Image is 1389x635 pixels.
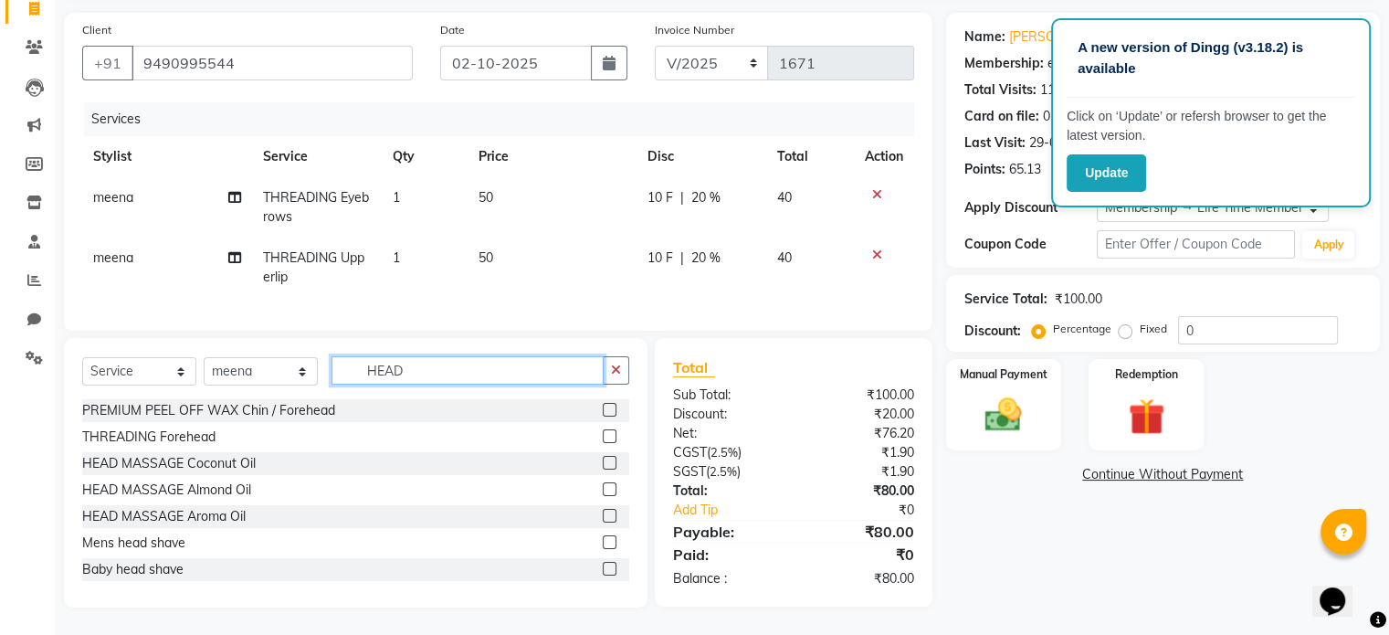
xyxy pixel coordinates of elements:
[479,189,493,206] span: 50
[252,136,382,177] th: Service
[647,249,673,268] span: 10 F
[691,188,721,207] span: 20 %
[1029,133,1099,153] div: 29-09-2025
[82,136,252,177] th: Stylist
[1067,107,1355,145] p: Click on ‘Update’ or refersh browser to get the latest version.
[794,462,928,482] div: ₹1.90
[673,358,715,377] span: Total
[82,46,133,80] button: +91
[468,136,637,177] th: Price
[964,290,1047,309] div: Service Total:
[964,133,1026,153] div: Last Visit:
[794,521,928,543] div: ₹80.00
[82,481,251,500] div: HEAD MASSAGE Almond Oil
[393,189,400,206] span: 1
[331,356,604,385] input: Search or Scan
[964,160,1005,179] div: Points:
[1117,394,1176,439] img: _gift.svg
[659,521,794,543] div: Payable:
[1115,366,1178,383] label: Redemption
[659,482,794,501] div: Total:
[82,401,335,420] div: PREMIUM PEEL OFF WAX Chin / Forehead
[673,463,706,480] span: SGST
[659,386,794,405] div: Sub Total:
[93,249,133,266] span: meena
[1067,154,1146,192] button: Update
[973,394,1033,436] img: _cash.svg
[1009,160,1041,179] div: 65.13
[82,428,216,447] div: THREADING Forehead
[659,443,794,462] div: ( )
[440,22,465,38] label: Date
[1040,80,1055,100] div: 11
[1078,37,1344,79] p: A new version of Dingg (v3.18.2) is available
[680,188,684,207] span: |
[794,569,928,588] div: ₹80.00
[263,249,364,285] span: THREADING Upperlip
[637,136,766,177] th: Disc
[777,249,792,266] span: 40
[82,507,246,526] div: HEAD MASSAGE Aroma Oil
[950,465,1376,484] a: Continue Without Payment
[1047,54,1145,73] div: end on 09[DATE]
[1097,230,1296,259] input: Enter Offer / Coupon Code
[659,544,794,566] div: Paid:
[655,22,734,38] label: Invoice Number
[479,249,493,266] span: 50
[393,249,400,266] span: 1
[673,444,707,460] span: CGST
[964,27,1005,47] div: Name:
[680,249,684,268] span: |
[766,136,854,177] th: Total
[1140,321,1167,337] label: Fixed
[82,22,111,38] label: Client
[647,188,673,207] span: 10 F
[1312,562,1371,617] iframe: chat widget
[794,482,928,501] div: ₹80.00
[1043,107,1050,126] div: 0
[382,136,468,177] th: Qty
[659,405,794,424] div: Discount:
[960,366,1047,383] label: Manual Payment
[659,501,816,520] a: Add Tip
[794,405,928,424] div: ₹20.00
[794,544,928,566] div: ₹0
[93,189,133,206] span: meena
[1055,290,1102,309] div: ₹100.00
[964,322,1021,341] div: Discount:
[854,136,914,177] th: Action
[1302,231,1354,259] button: Apply
[964,107,1039,126] div: Card on file:
[82,534,185,553] div: Mens head shave
[132,46,413,80] input: Search by Name/Mobile/Email/Code
[1053,321,1111,337] label: Percentage
[964,198,1097,217] div: Apply Discount
[1009,27,1114,47] a: [PERSON_NAME]i
[710,464,737,479] span: 2.5%
[82,454,256,473] div: HEAD MASSAGE Coconut Oil
[691,249,721,268] span: 20 %
[777,189,792,206] span: 40
[263,189,369,225] span: THREADING Eyebrows
[964,54,1044,73] div: Membership:
[794,443,928,462] div: ₹1.90
[659,424,794,443] div: Net:
[964,80,1036,100] div: Total Visits:
[794,424,928,443] div: ₹76.20
[794,386,928,405] div: ₹100.00
[659,462,794,482] div: ( )
[710,445,738,460] span: 2.5%
[816,501,927,520] div: ₹0
[659,569,794,588] div: Balance :
[82,560,184,579] div: Baby head shave
[964,235,1097,254] div: Coupon Code
[84,102,928,136] div: Services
